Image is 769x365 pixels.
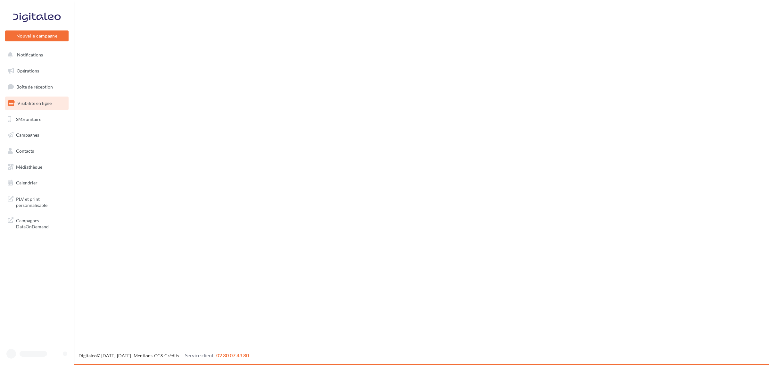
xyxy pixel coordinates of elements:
a: Calendrier [4,176,70,190]
span: Campagnes [16,132,39,138]
span: Calendrier [16,180,37,185]
a: Campagnes [4,128,70,142]
span: Médiathèque [16,164,42,170]
a: SMS unitaire [4,113,70,126]
span: © [DATE]-[DATE] - - - [79,353,249,358]
span: PLV et print personnalisable [16,195,66,208]
a: Contacts [4,144,70,158]
span: Opérations [17,68,39,73]
a: Visibilité en ligne [4,97,70,110]
a: Crédits [164,353,179,358]
span: Contacts [16,148,34,154]
a: PLV et print personnalisable [4,192,70,211]
a: Médiathèque [4,160,70,174]
span: Notifications [17,52,43,57]
a: CGS [154,353,163,358]
span: SMS unitaire [16,116,41,122]
span: 02 30 07 43 80 [216,352,249,358]
a: Opérations [4,64,70,78]
button: Nouvelle campagne [5,30,69,41]
button: Notifications [4,48,67,62]
span: Boîte de réception [16,84,53,89]
a: Digitaleo [79,353,97,358]
span: Visibilité en ligne [17,100,52,106]
span: Campagnes DataOnDemand [16,216,66,230]
a: Mentions [134,353,153,358]
a: Campagnes DataOnDemand [4,214,70,233]
span: Service client [185,352,214,358]
a: Boîte de réception [4,80,70,94]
